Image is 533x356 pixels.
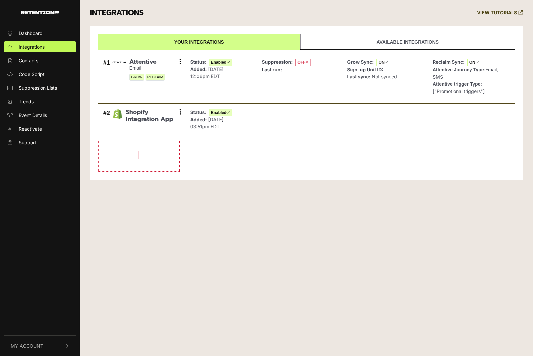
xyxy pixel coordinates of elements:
a: Code Script [4,69,76,80]
span: [DATE] 03:51pm EDT [190,117,224,129]
span: OFF [295,59,310,66]
img: Retention.com [21,11,59,14]
small: Email [129,65,165,71]
span: RECLAIM [146,74,165,81]
strong: Attentive trigger Type: [433,81,482,87]
strong: Reclaim Sync: [433,59,465,65]
span: Not synced [372,74,397,79]
a: Dashboard [4,28,76,39]
a: Integrations [4,41,76,52]
strong: Sign-up Unit ID: [347,67,383,72]
a: Trends [4,96,76,107]
strong: Suppression: [262,59,293,65]
span: [DATE] 12:06pm EDT [190,66,224,79]
p: Email, SMS ["Promotional triggers"] [433,58,508,95]
span: - [283,67,285,72]
a: Suppression Lists [4,82,76,93]
span: My Account [11,342,43,349]
button: My Account [4,336,76,356]
span: Support [19,139,36,146]
div: #2 [103,109,110,130]
span: Trends [19,98,34,105]
a: Support [4,137,76,148]
span: ON [467,59,481,66]
strong: Added: [190,66,207,72]
a: Contacts [4,55,76,66]
strong: Last run: [262,67,282,72]
a: Available integrations [300,34,515,50]
strong: Status: [190,109,207,115]
span: Attentive [129,58,165,66]
span: ON [376,59,390,66]
span: Enabled [209,109,232,116]
strong: Status: [190,59,207,65]
a: Reactivate [4,123,76,134]
a: VIEW TUTORIALS [477,10,523,16]
div: #1 [103,58,110,95]
span: Code Script [19,71,45,78]
a: Event Details [4,110,76,121]
span: Enabled [209,59,232,66]
span: GROW [129,74,144,81]
h3: INTEGRATIONS [90,8,144,18]
strong: Last sync: [347,74,370,79]
strong: Grow Sync: [347,59,374,65]
span: Contacts [19,57,38,64]
span: Event Details [19,112,47,119]
img: Attentive [113,61,126,63]
span: Dashboard [19,30,43,37]
span: Suppression Lists [19,84,57,91]
strong: Added: [190,117,207,122]
img: Shopify Integration App [113,109,123,119]
span: Shopify Integration App [126,109,180,123]
a: Your integrations [98,34,300,50]
span: Reactivate [19,125,42,132]
strong: Attentive Journey Type: [433,67,485,72]
span: Integrations [19,43,45,50]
